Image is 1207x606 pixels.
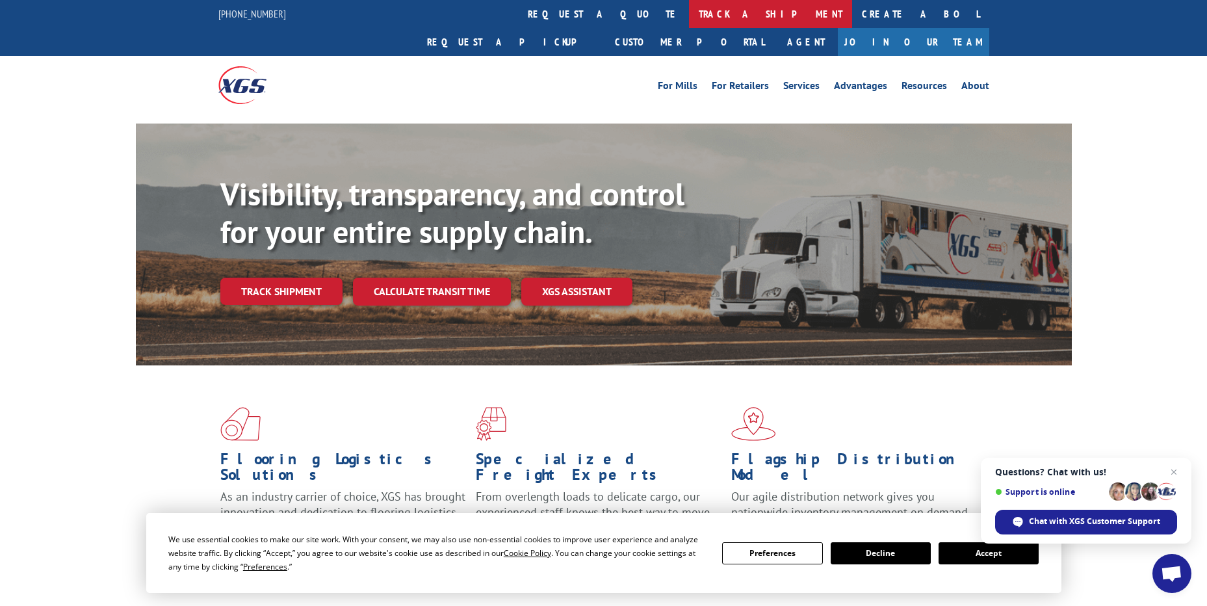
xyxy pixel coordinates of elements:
h1: Flooring Logistics Solutions [220,451,466,489]
a: About [961,81,989,95]
a: Customer Portal [605,28,774,56]
span: Close chat [1166,464,1182,480]
a: For Retailers [712,81,769,95]
a: Join Our Team [838,28,989,56]
span: Chat with XGS Customer Support [1029,516,1160,527]
a: Request a pickup [417,28,605,56]
img: xgs-icon-focused-on-flooring-red [476,407,506,441]
div: Cookie Consent Prompt [146,513,1061,593]
div: We use essential cookies to make our site work. With your consent, we may also use non-essential ... [168,533,707,573]
a: Resources [902,81,947,95]
a: XGS ASSISTANT [521,278,632,306]
button: Decline [831,542,931,564]
p: From overlength loads to delicate cargo, our experienced staff knows the best way to move your fr... [476,489,721,547]
a: Track shipment [220,278,343,305]
div: Chat with XGS Customer Support [995,510,1177,534]
a: Advantages [834,81,887,95]
a: Services [783,81,820,95]
img: xgs-icon-flagship-distribution-model-red [731,407,776,441]
h1: Specialized Freight Experts [476,451,721,489]
button: Accept [939,542,1039,564]
b: Visibility, transparency, and control for your entire supply chain. [220,174,684,252]
a: Calculate transit time [353,278,511,306]
span: Preferences [243,561,287,572]
div: Open chat [1152,554,1191,593]
h1: Flagship Distribution Model [731,451,977,489]
span: As an industry carrier of choice, XGS has brought innovation and dedication to flooring logistics... [220,489,465,535]
img: xgs-icon-total-supply-chain-intelligence-red [220,407,261,441]
span: Our agile distribution network gives you nationwide inventory management on demand. [731,489,970,520]
span: Questions? Chat with us! [995,467,1177,477]
span: Cookie Policy [504,547,551,559]
a: [PHONE_NUMBER] [218,7,286,20]
span: Support is online [995,487,1104,497]
a: Agent [774,28,838,56]
button: Preferences [722,542,822,564]
a: For Mills [658,81,697,95]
